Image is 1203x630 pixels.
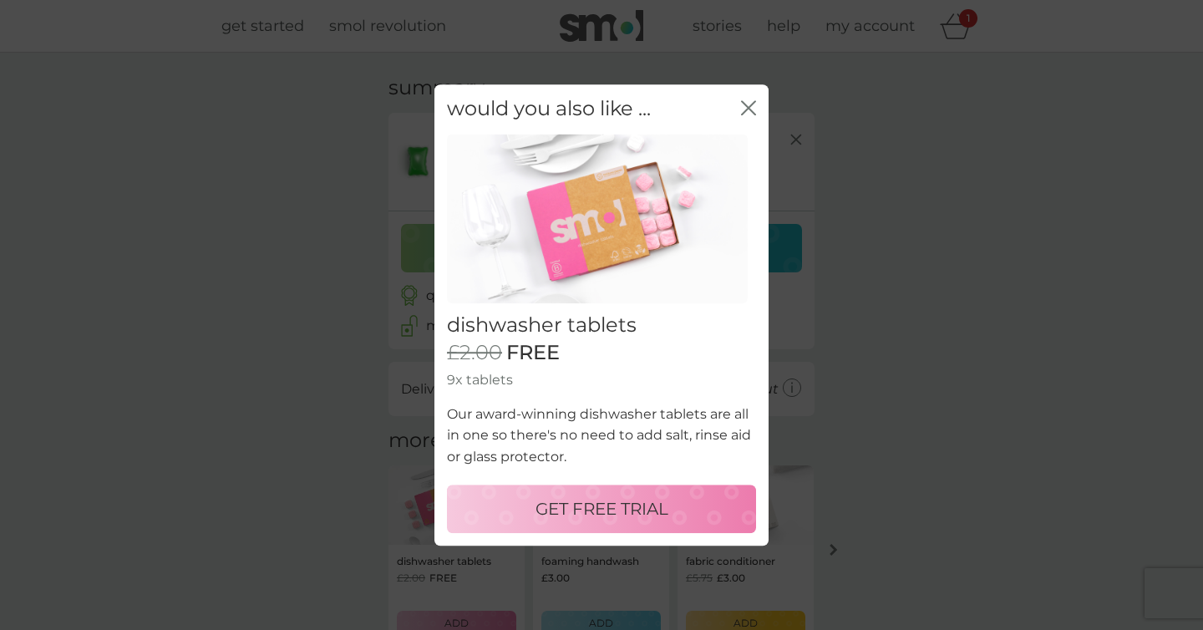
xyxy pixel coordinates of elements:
[447,485,756,533] button: GET FREE TRIAL
[447,342,502,366] span: £2.00
[447,313,756,338] h2: dishwasher tablets
[447,404,756,468] p: Our award-winning dishwasher tablets are all in one so there's no need to add salt, rinse aid or ...
[447,97,651,121] h2: would you also like ...
[536,495,668,522] p: GET FREE TRIAL
[741,100,756,118] button: close
[506,342,560,366] span: FREE
[447,369,756,391] p: 9x tablets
